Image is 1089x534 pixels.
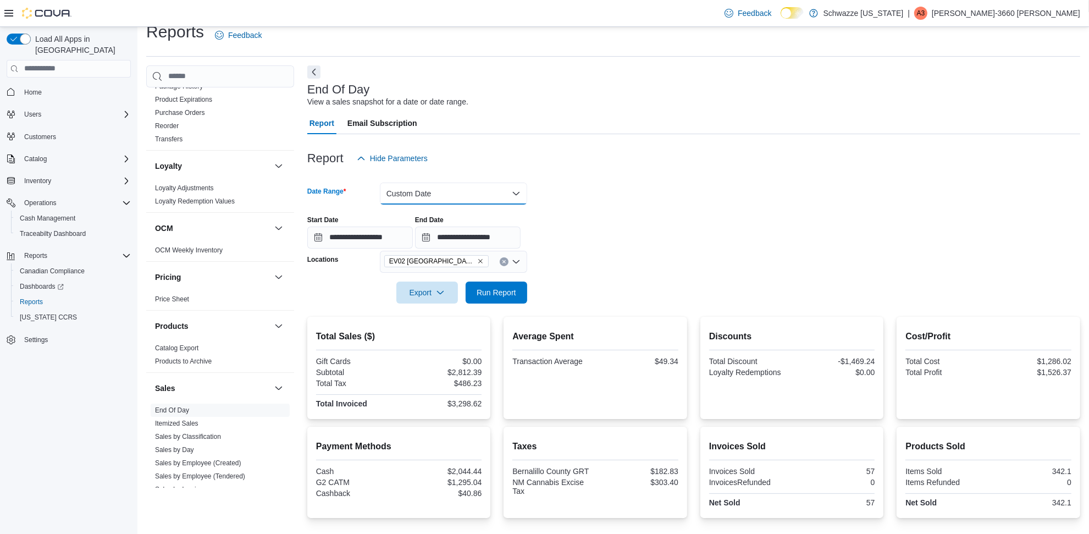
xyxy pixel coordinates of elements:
span: Traceabilty Dashboard [15,227,131,240]
div: $2,812.39 [401,368,482,377]
span: Cash Management [20,214,75,223]
button: Pricing [155,272,270,283]
span: Home [20,85,131,99]
span: Sales by Employee (Tendered) [155,472,245,481]
strong: Total Invoiced [316,399,367,408]
span: Price Sheet [155,295,189,304]
span: Transfers [155,135,183,144]
h2: Invoices Sold [709,440,875,453]
button: Operations [20,196,61,210]
button: Reports [11,294,135,310]
a: Transfers [155,135,183,143]
span: Reports [24,251,47,260]
h3: Pricing [155,272,181,283]
strong: Net Sold [905,498,937,507]
button: Hide Parameters [352,147,432,169]
span: Product Expirations [155,95,212,104]
button: Products [272,320,285,333]
button: OCM [155,223,270,234]
div: $0.00 [401,357,482,366]
span: Cash Management [15,212,131,225]
span: Feedback [738,8,771,19]
h3: Products [155,321,189,332]
button: Sales [155,383,270,394]
span: Hide Parameters [370,153,428,164]
button: Products [155,321,270,332]
h2: Total Sales ($) [316,330,482,343]
label: Start Date [307,216,339,224]
button: Catalog [2,151,135,167]
span: Reports [20,298,43,306]
span: Products to Archive [155,357,212,366]
button: Pricing [272,271,285,284]
div: $40.86 [401,489,482,498]
a: Dashboards [11,279,135,294]
a: Canadian Compliance [15,265,89,278]
div: Subtotal [316,368,397,377]
div: Total Profit [905,368,986,377]
button: Users [2,107,135,122]
span: Sales by Employee (Created) [155,459,241,467]
div: Angelica-3660 Ortiz [914,7,927,20]
div: Items Sold [905,467,986,476]
div: Gift Cards [316,357,397,366]
span: Run Report [477,287,516,298]
a: Cash Management [15,212,80,225]
a: Dashboards [15,280,68,293]
div: 342.1 [991,467,1071,476]
a: Reorder [155,122,179,130]
button: Reports [2,248,135,263]
div: Total Discount [709,357,790,366]
img: Cova [22,8,71,19]
div: Bernalillo County GRT [512,467,593,476]
div: $2,044.44 [401,467,482,476]
h2: Taxes [512,440,678,453]
label: Date Range [307,187,346,196]
span: End Of Day [155,406,189,415]
h3: Loyalty [155,161,182,172]
span: Inventory [20,174,131,188]
span: Load All Apps in [GEOGRAPHIC_DATA] [31,34,131,56]
span: Users [20,108,131,121]
button: Reports [20,249,52,262]
button: Operations [2,195,135,211]
div: 57 [794,498,875,507]
span: Operations [24,199,57,207]
a: Sales by Invoice [155,486,203,493]
a: Sales by Employee (Tendered) [155,472,245,480]
a: Products to Archive [155,357,212,365]
h2: Products Sold [905,440,1071,453]
a: Feedback [211,24,266,46]
a: OCM Weekly Inventory [155,246,223,254]
a: Settings [20,333,52,346]
button: Settings [2,332,135,348]
button: Clear input [500,257,508,266]
button: Customers [2,129,135,145]
div: View a sales snapshot for a date or date range. [307,96,468,108]
div: 342.1 [991,498,1071,507]
div: $182.83 [598,467,678,476]
button: Inventory [20,174,56,188]
span: Operations [20,196,131,210]
div: $1,295.04 [401,478,482,487]
span: Dashboards [15,280,131,293]
div: Transaction Average [512,357,593,366]
button: [US_STATE] CCRS [11,310,135,325]
span: OCM Weekly Inventory [155,246,223,255]
button: Canadian Compliance [11,263,135,279]
span: Purchase Orders [155,108,205,117]
button: Inventory [2,173,135,189]
button: Loyalty [155,161,270,172]
button: Traceabilty Dashboard [11,226,135,241]
span: Sales by Day [155,445,194,454]
span: [US_STATE] CCRS [20,313,77,322]
span: Feedback [228,30,262,41]
span: Canadian Compliance [15,265,131,278]
button: Cash Management [11,211,135,226]
div: 0 [991,478,1071,487]
a: [US_STATE] CCRS [15,311,81,324]
div: $1,286.02 [991,357,1071,366]
div: Invoices Sold [709,467,790,476]
button: Sales [272,382,285,395]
